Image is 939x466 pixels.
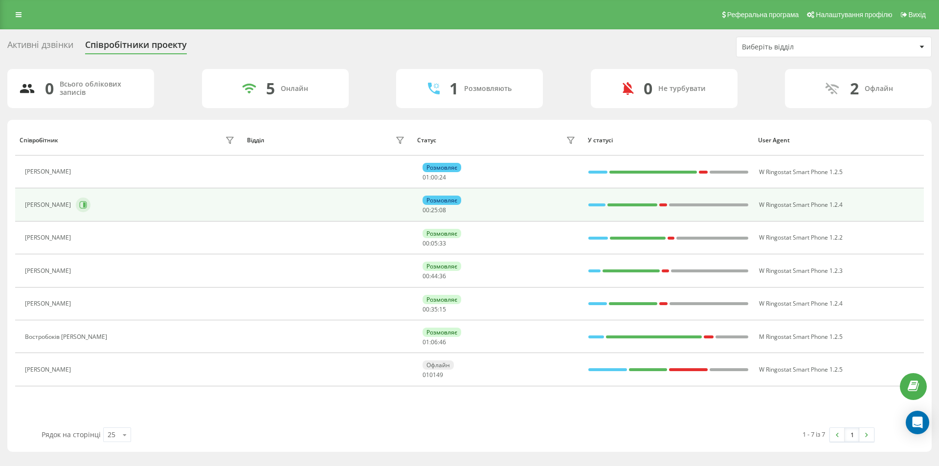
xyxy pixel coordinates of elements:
font: 5 [266,78,275,99]
font: 49 [436,371,443,379]
font: 01 [429,371,436,379]
font: Розмовляє [426,262,457,270]
font: Співробітники проекту [85,39,187,50]
font: Відділ [247,136,264,144]
font: Виберіть відділ [742,42,794,51]
font: Розмовляють [464,84,512,93]
font: User Agent [758,136,790,144]
font: W Ringostat Smart Phone 1.2.5 [759,168,843,176]
font: W Ringostat Smart Phone 1.2.2 [759,233,843,242]
font: : [438,305,439,313]
font: 36 [439,272,446,280]
font: 0 [644,78,652,99]
font: : [438,173,439,181]
font: 2 [850,78,859,99]
font: 01 [423,371,429,379]
font: W Ringostat Smart Phone 1.2.4 [759,299,843,308]
font: Вихід [909,11,926,19]
font: 00 [423,305,429,313]
font: Розмовляє [426,295,457,304]
font: : [429,239,431,247]
font: [PERSON_NAME] [25,233,71,242]
font: 46 [439,338,446,346]
font: 01 [423,173,429,181]
font: Розмовляє [426,196,457,204]
font: Розмовляє [426,328,457,336]
font: 1 [449,78,458,99]
font: [PERSON_NAME] [25,266,71,275]
font: 0 [45,78,54,99]
font: 00 [431,173,438,181]
font: : [429,305,431,313]
font: Востробоків [PERSON_NAME] [25,333,107,341]
font: 00 [423,206,429,214]
font: 06 [431,338,438,346]
font: : [429,206,431,214]
font: 24 [439,173,446,181]
font: Розмовляє [426,229,457,238]
font: 35 [431,305,438,313]
font: [PERSON_NAME] [25,299,71,308]
font: 05 [431,239,438,247]
font: Співробітник [20,136,58,144]
font: : [438,272,439,280]
font: 44 [431,272,438,280]
font: 1 - 7 із 7 [803,430,825,439]
font: W Ringostat Smart Phone 1.2.3 [759,266,843,275]
font: : [429,173,431,181]
font: 25 [108,430,115,439]
font: : [438,206,439,214]
font: 25 [431,206,438,214]
font: Не турбувати [658,84,706,93]
font: [PERSON_NAME] [25,167,71,176]
font: 00 [423,272,429,280]
font: : [429,272,431,280]
font: Всього облікових записів [60,79,121,97]
font: Розмовляє [426,163,457,172]
font: 33 [439,239,446,247]
font: Онлайн [281,84,308,93]
font: W Ringostat Smart Phone 1.2.5 [759,365,843,374]
font: Налаштування профілю [816,11,892,19]
div: Open Intercom Messenger [906,411,929,434]
font: Активні дзвінки [7,39,73,50]
font: 01 [423,338,429,346]
font: W Ringostat Smart Phone 1.2.4 [759,200,843,209]
font: 08 [439,206,446,214]
font: Офлайн [426,361,450,369]
font: Офлайн [865,84,893,93]
font: 15 [439,305,446,313]
font: [PERSON_NAME] [25,365,71,374]
font: 00 [423,239,429,247]
font: У статусі [588,136,613,144]
font: Рядок на сторінці [42,430,101,439]
font: Статус [417,136,436,144]
font: : [429,338,431,346]
font: : [438,239,439,247]
font: : [438,338,439,346]
font: Реферальна програма [727,11,799,19]
font: 1 [850,430,854,439]
font: [PERSON_NAME] [25,200,71,209]
font: M Ringostat Smart Phone 1.2.5 [759,333,843,341]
